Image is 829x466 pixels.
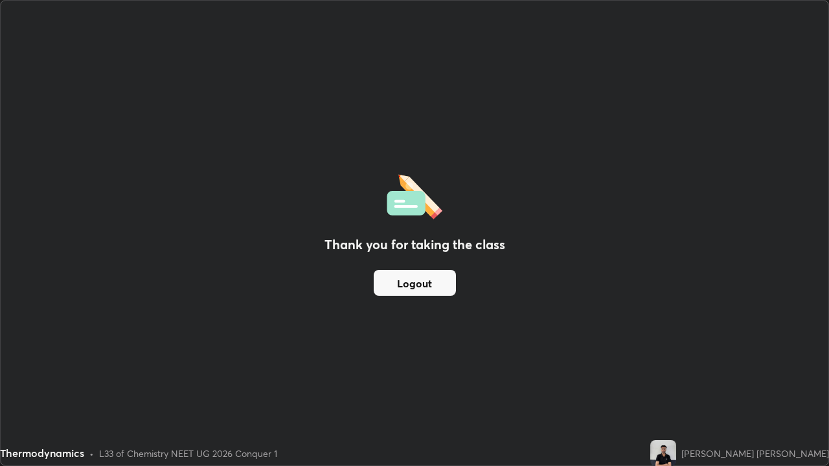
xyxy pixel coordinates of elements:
[324,235,505,254] h2: Thank you for taking the class
[650,440,676,466] img: 570f0525f3d24fefabda6eb234ba3928.jpg
[99,447,277,460] div: L33 of Chemistry NEET UG 2026 Conquer 1
[374,270,456,296] button: Logout
[89,447,94,460] div: •
[681,447,829,460] div: [PERSON_NAME] [PERSON_NAME]
[387,170,442,219] img: offlineFeedback.1438e8b3.svg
